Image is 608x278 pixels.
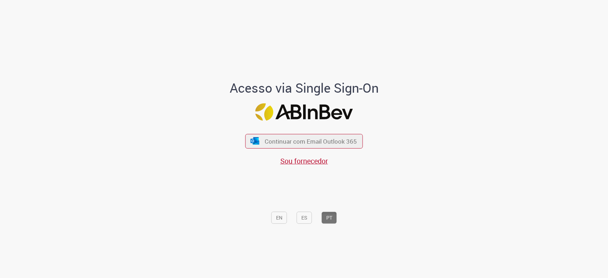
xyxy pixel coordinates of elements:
img: Logo ABInBev [255,103,353,121]
button: ES [297,212,312,224]
img: ícone Azure/Microsoft 360 [250,137,260,145]
a: Sou fornecedor [280,156,328,166]
span: Continuar com Email Outlook 365 [265,137,357,145]
h1: Acesso via Single Sign-On [205,81,403,95]
button: EN [271,212,287,224]
button: PT [322,212,337,224]
button: ícone Azure/Microsoft 360 Continuar com Email Outlook 365 [245,134,363,149]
